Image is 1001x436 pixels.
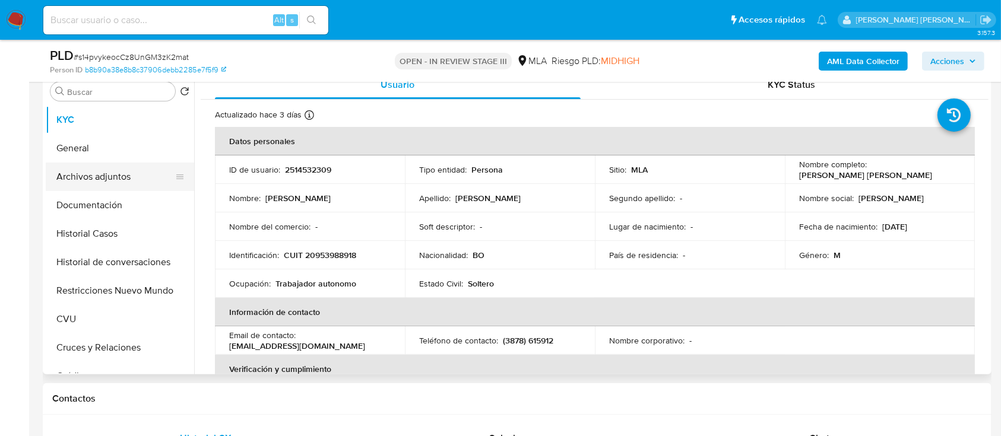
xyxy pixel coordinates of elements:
[215,355,975,383] th: Verificación y cumplimiento
[381,78,414,91] span: Usuario
[229,330,296,340] p: Email de contacto :
[275,278,356,289] p: Trabajador autonomo
[503,335,553,346] p: (3878) 615912
[85,65,226,75] a: b8b90a38e8b8c37906debb2285e7f5f9
[46,134,194,163] button: General
[930,52,964,71] span: Acciones
[46,333,194,362] button: Cruces y Relaciones
[229,278,271,289] p: Ocupación :
[768,78,815,91] span: KYC Status
[471,164,503,175] p: Persona
[46,305,194,333] button: CVU
[922,52,984,71] button: Acciones
[46,106,194,134] button: KYC
[680,193,682,203] p: -
[290,14,294,26] span: s
[799,193,854,203] p: Nombre social :
[980,14,992,26] a: Salir
[50,65,83,75] b: Person ID
[229,164,280,175] p: ID de usuario :
[690,221,693,232] p: -
[419,221,475,232] p: Soft descriptor :
[834,250,841,260] p: M
[265,193,331,203] p: [PERSON_NAME]
[274,14,284,26] span: Alt
[284,250,356,260] p: CUIT 20953988918
[609,335,685,346] p: Nombre corporativo :
[229,193,261,203] p: Nombre :
[315,221,318,232] p: -
[631,164,648,175] p: MLA
[55,87,65,96] button: Buscar
[46,276,194,305] button: Restricciones Nuevo Mundo
[552,55,639,68] span: Riesgo PLD:
[609,193,675,203] p: Segundo apellido :
[609,221,686,232] p: Lugar de nacimiento :
[609,164,626,175] p: Sitio :
[601,54,639,68] span: MIDHIGH
[827,52,899,71] b: AML Data Collector
[859,193,924,203] p: [PERSON_NAME]
[419,278,463,289] p: Estado Civil :
[46,248,194,276] button: Historial de conversaciones
[43,12,328,28] input: Buscar usuario o caso...
[229,250,279,260] p: Identificación :
[977,28,995,37] span: 3.157.3
[856,14,976,26] p: emmanuel.vitiello@mercadolibre.com
[46,163,185,191] button: Archivos adjuntos
[46,191,194,219] button: Documentación
[215,109,302,120] p: Actualizado hace 3 días
[67,87,170,97] input: Buscar
[215,127,975,155] th: Datos personales
[215,298,975,326] th: Información de contacto
[229,221,311,232] p: Nombre del comercio :
[395,53,512,69] p: OPEN - IN REVIEW STAGE III
[455,193,521,203] p: [PERSON_NAME]
[517,55,547,68] div: MLA
[419,193,451,203] p: Apellido :
[799,159,867,170] p: Nombre completo :
[46,362,194,390] button: Créditos
[799,170,932,180] p: [PERSON_NAME] [PERSON_NAME]
[419,250,468,260] p: Nacionalidad :
[817,15,827,25] a: Notificaciones
[419,335,498,346] p: Teléfono de contacto :
[229,340,365,351] p: [EMAIL_ADDRESS][DOMAIN_NAME]
[799,250,829,260] p: Género :
[609,250,678,260] p: País de residencia :
[180,87,189,100] button: Volver al orden por defecto
[46,219,194,248] button: Historial Casos
[74,51,189,63] span: # s14pvykeocCz8UnGM3zK2mat
[419,164,467,175] p: Tipo entidad :
[50,46,74,65] b: PLD
[473,250,484,260] p: BO
[819,52,908,71] button: AML Data Collector
[468,278,494,289] p: Soltero
[882,221,907,232] p: [DATE]
[689,335,692,346] p: -
[799,221,878,232] p: Fecha de nacimiento :
[285,164,331,175] p: 2514532309
[480,221,482,232] p: -
[739,14,805,26] span: Accesos rápidos
[683,250,685,260] p: -
[52,393,982,405] h1: Contactos
[299,12,324,28] button: search-icon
